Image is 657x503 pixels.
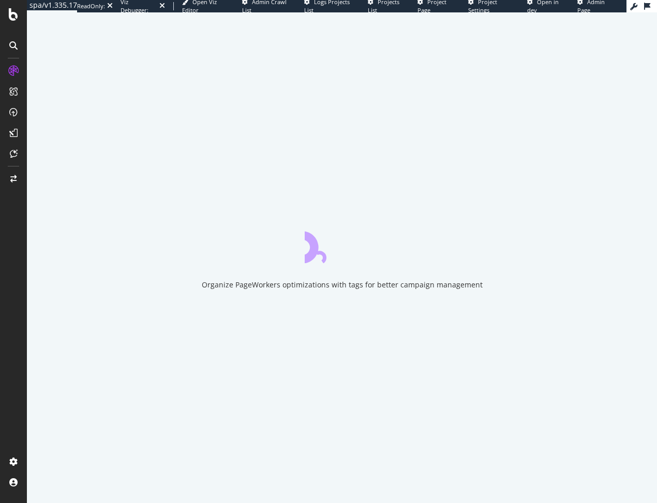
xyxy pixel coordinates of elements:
div: animation [305,226,379,263]
div: Organize PageWorkers optimizations with tags for better campaign management [202,280,483,290]
div: ReadOnly: [77,2,105,10]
